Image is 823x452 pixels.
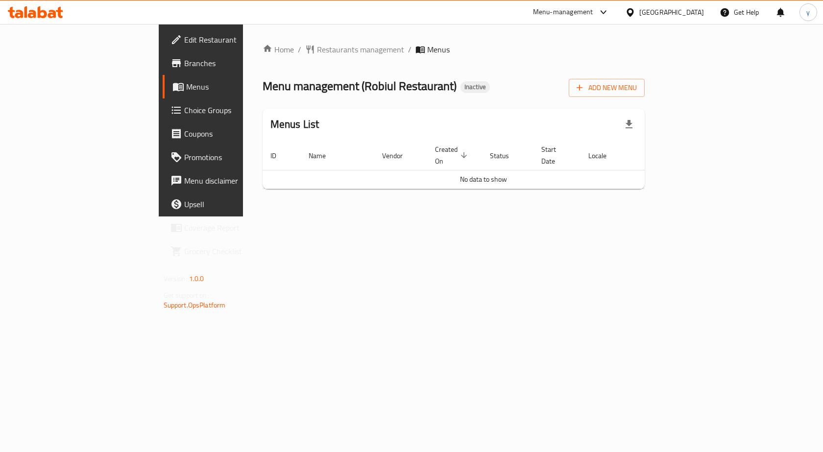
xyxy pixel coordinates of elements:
[309,150,339,162] span: Name
[164,289,209,302] span: Get support on:
[163,216,296,239] a: Coverage Report
[639,7,704,18] div: [GEOGRAPHIC_DATA]
[189,272,204,285] span: 1.0.0
[435,143,470,167] span: Created On
[184,222,289,234] span: Coverage Report
[427,44,450,55] span: Menus
[460,83,490,91] span: Inactive
[631,141,704,170] th: Actions
[184,198,289,210] span: Upsell
[298,44,301,55] li: /
[270,117,319,132] h2: Menus List
[163,98,296,122] a: Choice Groups
[163,192,296,216] a: Upsell
[186,81,289,93] span: Menus
[184,175,289,187] span: Menu disclaimer
[263,75,457,97] span: Menu management ( Robiul Restaurant )
[263,141,704,189] table: enhanced table
[163,28,296,51] a: Edit Restaurant
[806,7,810,18] span: y
[163,122,296,145] a: Coupons
[382,150,415,162] span: Vendor
[164,299,226,311] a: Support.OpsPlatform
[270,150,289,162] span: ID
[184,151,289,163] span: Promotions
[164,272,188,285] span: Version:
[163,51,296,75] a: Branches
[263,44,645,55] nav: breadcrumb
[617,113,641,136] div: Export file
[163,239,296,263] a: Grocery Checklist
[163,145,296,169] a: Promotions
[305,44,404,55] a: Restaurants management
[408,44,411,55] li: /
[541,143,569,167] span: Start Date
[184,128,289,140] span: Coupons
[533,6,593,18] div: Menu-management
[569,79,645,97] button: Add New Menu
[163,75,296,98] a: Menus
[460,81,490,93] div: Inactive
[184,245,289,257] span: Grocery Checklist
[184,104,289,116] span: Choice Groups
[317,44,404,55] span: Restaurants management
[588,150,619,162] span: Locale
[460,173,507,186] span: No data to show
[577,82,637,94] span: Add New Menu
[163,169,296,192] a: Menu disclaimer
[184,57,289,69] span: Branches
[490,150,522,162] span: Status
[184,34,289,46] span: Edit Restaurant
